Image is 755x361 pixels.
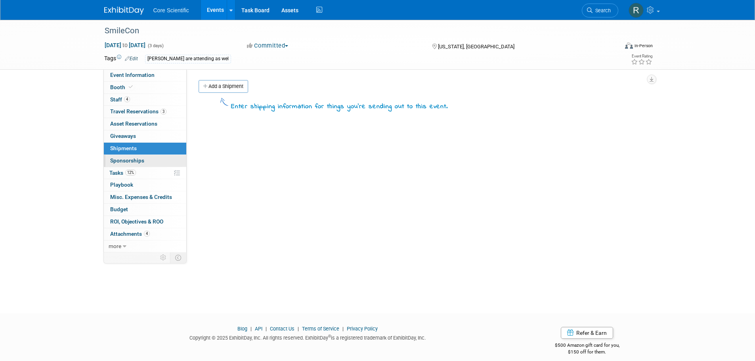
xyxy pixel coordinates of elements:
span: 12% [125,170,136,176]
span: Core Scientific [153,7,189,13]
div: [PERSON_NAME] are attending as wel [145,55,231,63]
div: Copyright © 2025 ExhibitDay, Inc. All rights reserved. ExhibitDay is a registered trademark of Ex... [104,332,512,342]
span: ROI, Objectives & ROO [110,218,163,225]
a: ROI, Objectives & ROO [104,216,186,228]
sup: ® [328,334,331,338]
td: Tags [104,54,138,63]
a: Giveaways [104,130,186,142]
span: Attachments [110,231,150,237]
a: Contact Us [270,326,294,332]
a: Sponsorships [104,155,186,167]
a: Staff4 [104,94,186,106]
button: Committed [244,42,291,50]
span: | [296,326,301,332]
a: Attachments4 [104,228,186,240]
a: Booth [104,82,186,94]
a: Terms of Service [302,326,339,332]
span: | [340,326,346,332]
span: Travel Reservations [110,108,166,115]
a: Budget [104,204,186,216]
a: Blog [237,326,247,332]
a: Event Information [104,69,186,81]
i: Booth reservation complete [129,85,133,89]
a: Shipments [104,143,186,155]
span: [DATE] [DATE] [104,42,146,49]
span: | [264,326,269,332]
span: | [248,326,254,332]
span: Budget [110,206,128,212]
span: Staff [110,96,130,103]
img: ExhibitDay [104,7,144,15]
span: [US_STATE], [GEOGRAPHIC_DATA] [438,44,514,50]
span: Giveaways [110,133,136,139]
span: Playbook [110,181,133,188]
span: (3 days) [147,43,164,48]
a: Edit [125,56,138,61]
a: Privacy Policy [347,326,378,332]
div: SmileCon [102,24,606,38]
div: In-Person [634,43,653,49]
span: 3 [161,109,166,115]
div: $500 Amazon gift card for you, [523,337,651,355]
a: Refer & Earn [561,327,613,339]
span: Misc. Expenses & Credits [110,194,172,200]
span: Search [593,8,611,13]
a: Search [582,4,618,17]
a: Add a Shipment [199,80,248,93]
img: Rachel Wolff [629,3,644,18]
span: Event Information [110,72,155,78]
td: Toggle Event Tabs [170,252,186,263]
span: Tasks [109,170,136,176]
span: Shipments [110,145,137,151]
img: Format-Inperson.png [625,42,633,49]
span: 4 [124,96,130,102]
div: Event Format [572,41,653,53]
span: Sponsorships [110,157,144,164]
span: Booth [110,84,134,90]
a: API [255,326,262,332]
span: to [121,42,129,48]
a: Asset Reservations [104,118,186,130]
div: Enter shipping information for things you're sending out to this event. [231,102,448,112]
a: Playbook [104,179,186,191]
span: more [109,243,121,249]
div: Event Rating [631,54,652,58]
a: Misc. Expenses & Credits [104,191,186,203]
a: Tasks12% [104,167,186,179]
div: $150 off for them. [523,349,651,355]
span: 4 [144,231,150,237]
a: Travel Reservations3 [104,106,186,118]
a: more [104,241,186,252]
td: Personalize Event Tab Strip [157,252,170,263]
span: Asset Reservations [110,120,157,127]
